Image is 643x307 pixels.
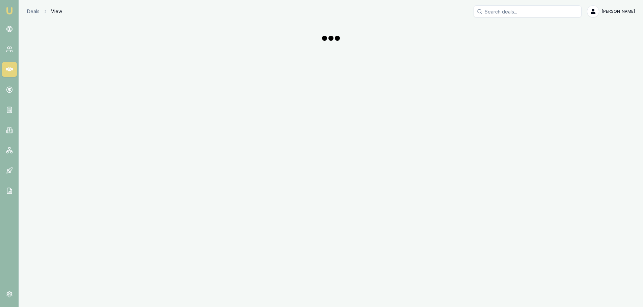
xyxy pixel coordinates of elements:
[602,9,635,14] span: [PERSON_NAME]
[474,5,582,18] input: Search deals
[27,8,62,15] nav: breadcrumb
[5,7,14,15] img: emu-icon-u.png
[51,8,62,15] span: View
[27,8,39,15] a: Deals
